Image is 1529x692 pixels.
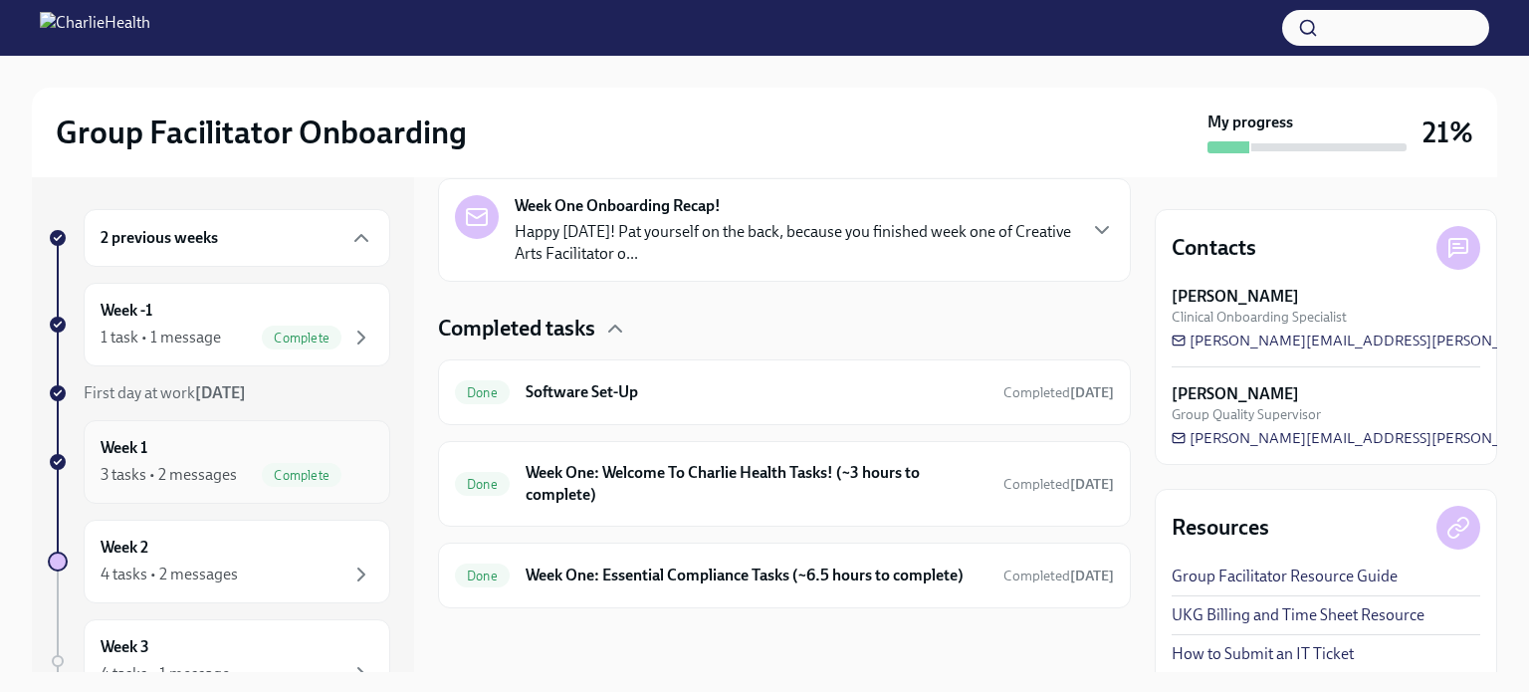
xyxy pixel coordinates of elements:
[101,227,218,249] h6: 2 previous weeks
[1003,476,1114,493] span: Completed
[262,468,341,483] span: Complete
[195,383,246,402] strong: [DATE]
[1172,566,1398,587] a: Group Facilitator Resource Guide
[455,385,510,400] span: Done
[1003,568,1114,584] span: Completed
[1172,308,1347,327] span: Clinical Onboarding Specialist
[84,383,246,402] span: First day at work
[526,381,987,403] h6: Software Set-Up
[56,113,467,152] h2: Group Facilitator Onboarding
[101,437,147,459] h6: Week 1
[1422,115,1473,150] h3: 21%
[526,462,987,506] h6: Week One: Welcome To Charlie Health Tasks! (~3 hours to complete)
[48,283,390,366] a: Week -11 task • 1 messageComplete
[1172,513,1269,543] h4: Resources
[1172,233,1256,263] h4: Contacts
[1172,405,1321,424] span: Group Quality Supervisor
[101,564,238,585] div: 4 tasks • 2 messages
[1172,286,1299,308] strong: [PERSON_NAME]
[1172,643,1354,665] a: How to Submit an IT Ticket
[455,560,1114,591] a: DoneWeek One: Essential Compliance Tasks (~6.5 hours to complete)Completed[DATE]
[438,314,1131,344] div: Completed tasks
[101,327,221,348] div: 1 task • 1 message
[1070,568,1114,584] strong: [DATE]
[84,209,390,267] div: 2 previous weeks
[48,420,390,504] a: Week 13 tasks • 2 messagesComplete
[48,382,390,404] a: First day at work[DATE]
[101,537,148,559] h6: Week 2
[1207,112,1293,133] strong: My progress
[1070,476,1114,493] strong: [DATE]
[526,565,987,586] h6: Week One: Essential Compliance Tasks (~6.5 hours to complete)
[515,195,721,217] strong: Week One Onboarding Recap!
[438,314,595,344] h4: Completed tasks
[1070,384,1114,401] strong: [DATE]
[101,663,230,685] div: 4 tasks • 1 message
[101,636,149,658] h6: Week 3
[101,464,237,486] div: 3 tasks • 2 messages
[48,520,390,603] a: Week 24 tasks • 2 messages
[101,300,152,322] h6: Week -1
[455,458,1114,510] a: DoneWeek One: Welcome To Charlie Health Tasks! (~3 hours to complete)Completed[DATE]
[1003,384,1114,401] span: Completed
[1003,567,1114,585] span: September 20th, 2025 19:34
[1003,383,1114,402] span: September 15th, 2025 19:29
[1003,475,1114,494] span: September 18th, 2025 18:10
[515,221,1074,265] p: Happy [DATE]! Pat yourself on the back, because you finished week one of Creative Arts Facilitato...
[455,569,510,583] span: Done
[1172,604,1424,626] a: UKG Billing and Time Sheet Resource
[455,376,1114,408] a: DoneSoftware Set-UpCompleted[DATE]
[1172,383,1299,405] strong: [PERSON_NAME]
[262,331,341,346] span: Complete
[40,12,150,44] img: CharlieHealth
[455,477,510,492] span: Done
